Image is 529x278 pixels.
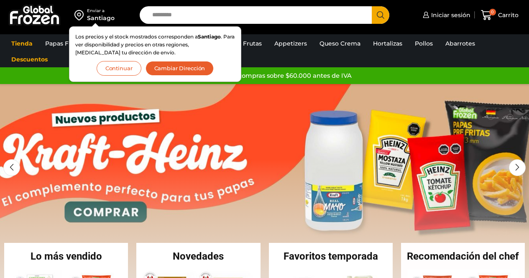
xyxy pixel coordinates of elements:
[97,61,141,76] button: Continuar
[315,36,365,51] a: Queso Crema
[489,9,496,15] span: 0
[429,11,470,19] span: Iniciar sesión
[372,6,389,24] button: Search button
[496,11,519,19] span: Carrito
[41,36,86,51] a: Papas Fritas
[136,251,260,261] h2: Novedades
[198,33,221,40] strong: Santiago
[87,8,115,14] div: Enviar a
[7,36,37,51] a: Tienda
[87,14,115,22] div: Santiago
[270,36,311,51] a: Appetizers
[421,7,470,23] a: Iniciar sesión
[7,51,52,67] a: Descuentos
[401,251,525,261] h2: Recomendación del chef
[75,33,235,57] p: Los precios y el stock mostrados corresponden a . Para ver disponibilidad y precios en otras regi...
[4,251,128,261] h2: Lo más vendido
[74,8,87,22] img: address-field-icon.svg
[269,251,393,261] h2: Favoritos temporada
[369,36,406,51] a: Hortalizas
[411,36,437,51] a: Pollos
[479,5,521,25] a: 0 Carrito
[146,61,214,76] button: Cambiar Dirección
[441,36,479,51] a: Abarrotes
